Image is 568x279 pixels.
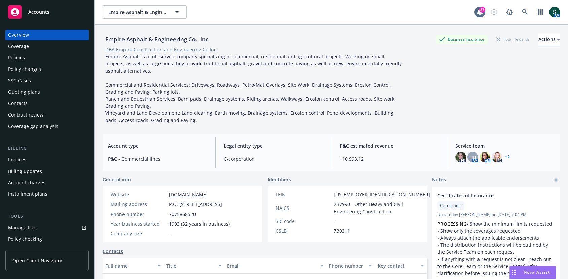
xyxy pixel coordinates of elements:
a: Account charges [5,177,89,188]
a: Switch app [534,5,547,19]
div: Tools [5,213,89,220]
a: Search [518,5,532,19]
a: Installment plans [5,189,89,199]
span: Empire Asphalt is a full-service company specializing in commercial, residential and agricultural... [105,53,403,123]
a: SSC Cases [5,75,89,86]
button: Email [224,258,326,274]
div: Business Insurance [436,35,488,43]
div: SSC Cases [8,75,31,86]
img: photo [492,152,502,162]
a: Policy checking [5,234,89,244]
a: +2 [505,155,510,159]
div: Overview [8,30,29,40]
div: Phone number [329,262,365,269]
div: Title [166,262,214,269]
button: Title [164,258,224,274]
span: Certificates of Insurance [437,192,537,199]
div: Contract review [8,109,43,120]
img: photo [480,152,490,162]
div: SIC code [276,218,331,225]
a: Report a Bug [503,5,516,19]
button: Key contact [375,258,427,274]
span: Open Client Navigator [12,257,63,264]
button: Empire Asphalt & Engineering Co., Inc. [103,5,187,19]
a: Quoting plans [5,87,89,97]
em: first [522,263,531,269]
a: Overview [5,30,89,40]
span: HB [469,154,476,161]
div: Empire Asphalt & Engineering Co., Inc. [103,35,213,44]
div: Website [111,191,166,198]
a: Policies [5,52,89,63]
p: • Show the minimum limits requested • Show only the coverages requested • Always attach the appli... [437,220,555,277]
div: Mailing address [111,201,166,208]
div: Invoices [8,154,26,165]
button: Full name [103,258,164,274]
span: 730311 [334,227,350,234]
div: Policy changes [8,64,41,75]
img: photo [455,152,466,162]
a: Accounts [5,3,89,21]
div: Actions [538,33,560,46]
span: C-corporation [224,155,323,162]
div: Total Rewards [493,35,533,43]
div: Phone number [111,211,166,218]
span: P&C estimated revenue [340,142,439,149]
div: NAICS [276,204,331,212]
div: Year business started [111,220,166,227]
a: Coverage gap analysis [5,121,89,132]
strong: PROCESSING [437,221,467,227]
a: Billing updates [5,166,89,177]
span: $10,993.12 [340,155,439,162]
div: Installment plans [8,189,47,199]
span: P.O. [STREET_ADDRESS] [169,201,222,208]
div: Billing updates [8,166,42,177]
div: Drag to move [510,266,518,279]
a: Manage files [5,222,89,233]
div: Coverage [8,41,29,52]
a: add [552,176,560,184]
div: Account charges [8,177,45,188]
div: Key contact [378,262,417,269]
div: Policy checking [8,234,42,244]
span: - [334,218,335,225]
img: photo [549,7,560,17]
span: Accounts [28,9,49,15]
div: Contacts [8,98,28,109]
a: Contacts [103,248,123,255]
span: 237990 - Other Heavy and Civil Engineering Construction [334,201,430,215]
span: - [169,230,171,237]
a: Start snowing [487,5,501,19]
div: Coverage gap analysis [8,121,58,132]
a: Contacts [5,98,89,109]
a: Coverage [5,41,89,52]
div: Quoting plans [8,87,40,97]
div: Email [227,262,316,269]
span: Certificates [440,203,462,209]
div: CSLB [276,227,331,234]
div: DBA: Empire Construction and Engineering Co Inc. [105,46,218,53]
span: Empire Asphalt & Engineering Co., Inc. [108,9,167,16]
div: Company size [111,230,166,237]
div: 27 [479,7,485,13]
span: P&C - Commercial lines [108,155,207,162]
span: Notes [432,176,446,184]
span: General info [103,176,131,183]
span: Updated by [PERSON_NAME] on [DATE] 7:04 PM [437,212,555,218]
a: Invoices [5,154,89,165]
a: [DOMAIN_NAME] [169,191,208,198]
span: Legal entity type [224,142,323,149]
div: FEIN [276,191,331,198]
button: Phone number [326,258,375,274]
div: Billing [5,145,89,152]
button: Nova Assist [509,266,556,279]
div: Policies [8,52,25,63]
a: Policy changes [5,64,89,75]
span: Service team [455,142,555,149]
span: Nova Assist [524,269,550,275]
span: [US_EMPLOYER_IDENTIFICATION_NUMBER] [334,191,430,198]
div: Manage files [8,222,37,233]
span: Account type [108,142,207,149]
span: Identifiers [268,176,291,183]
span: 7075868520 [169,211,196,218]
